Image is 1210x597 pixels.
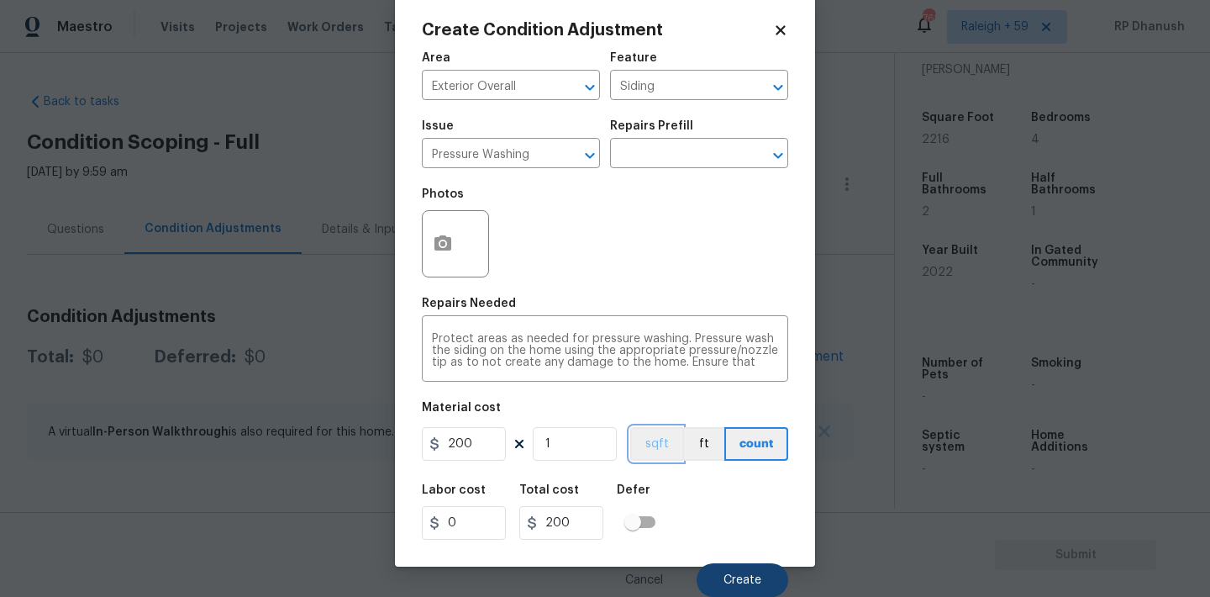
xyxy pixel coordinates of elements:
h5: Labor cost [422,484,486,496]
button: Open [766,76,790,99]
h5: Repairs Needed [422,298,516,309]
h5: Feature [610,52,657,64]
h2: Create Condition Adjustment [422,22,773,39]
h5: Area [422,52,450,64]
button: Open [578,144,602,167]
span: Create [723,574,761,587]
button: Open [578,76,602,99]
h5: Repairs Prefill [610,120,693,132]
button: ft [682,427,724,461]
h5: Photos [422,188,464,200]
button: sqft [630,427,682,461]
h5: Issue [422,120,454,132]
h5: Defer [617,484,650,496]
button: count [724,427,788,461]
h5: Total cost [519,484,579,496]
textarea: Protect areas as needed for pressure washing. Pressure wash the siding on the home using the appr... [432,333,778,368]
button: Open [766,144,790,167]
h5: Material cost [422,402,501,414]
button: Cancel [598,563,690,597]
button: Create [697,563,788,597]
span: Cancel [625,574,663,587]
